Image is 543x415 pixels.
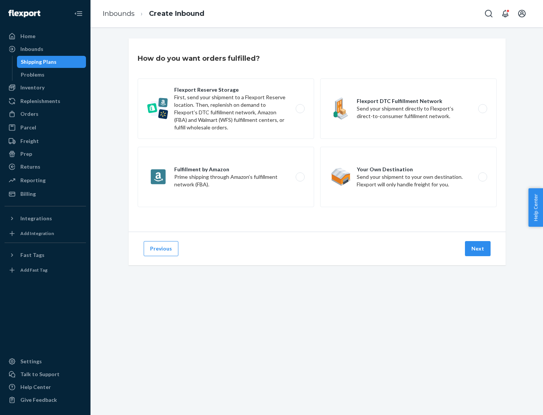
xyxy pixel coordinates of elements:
div: Parcel [20,124,36,131]
button: Previous [144,241,178,256]
a: Inbounds [103,9,135,18]
div: Reporting [20,177,46,184]
div: Orders [20,110,38,118]
button: Integrations [5,212,86,224]
div: Talk to Support [20,370,60,378]
div: Returns [20,163,40,171]
a: Billing [5,188,86,200]
div: Help Center [20,383,51,391]
div: Inbounds [20,45,43,53]
button: Fast Tags [5,249,86,261]
a: Add Integration [5,227,86,240]
a: Reporting [5,174,86,186]
div: Integrations [20,215,52,222]
div: Billing [20,190,36,198]
a: Parcel [5,121,86,134]
button: Help Center [528,188,543,227]
div: Fast Tags [20,251,44,259]
a: Create Inbound [149,9,204,18]
ol: breadcrumbs [97,3,210,25]
button: Open account menu [514,6,529,21]
button: Close Navigation [71,6,86,21]
a: Replenishments [5,95,86,107]
div: Inventory [20,84,44,91]
button: Give Feedback [5,394,86,406]
a: Freight [5,135,86,147]
a: Inventory [5,81,86,94]
img: Flexport logo [8,10,40,17]
a: Orders [5,108,86,120]
div: Freight [20,137,39,145]
a: Problems [17,69,86,81]
div: Add Fast Tag [20,267,48,273]
div: Give Feedback [20,396,57,404]
a: Help Center [5,381,86,393]
div: Home [20,32,35,40]
a: Talk to Support [5,368,86,380]
a: Settings [5,355,86,367]
a: Add Fast Tag [5,264,86,276]
a: Prep [5,148,86,160]
button: Open Search Box [481,6,496,21]
div: Problems [21,71,44,78]
a: Returns [5,161,86,173]
h3: How do you want orders fulfilled? [138,54,260,63]
a: Home [5,30,86,42]
div: Settings [20,358,42,365]
a: Shipping Plans [17,56,86,68]
div: Prep [20,150,32,158]
button: Open notifications [498,6,513,21]
div: Add Integration [20,230,54,237]
div: Shipping Plans [21,58,57,66]
button: Next [465,241,491,256]
a: Inbounds [5,43,86,55]
div: Replenishments [20,97,60,105]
